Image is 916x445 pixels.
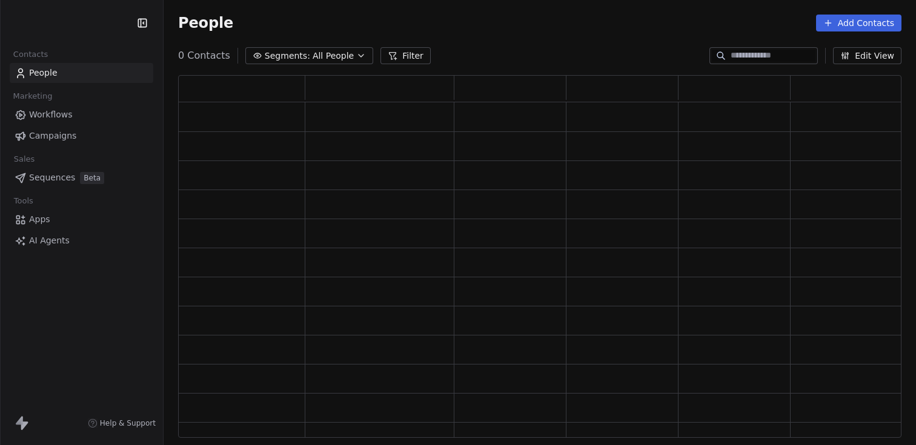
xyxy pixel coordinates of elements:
span: People [29,67,58,79]
span: Segments: [265,50,310,62]
a: People [10,63,153,83]
span: All People [313,50,354,62]
a: Campaigns [10,126,153,146]
a: Apps [10,209,153,229]
span: AI Agents [29,234,70,247]
span: Marketing [8,87,58,105]
span: Campaigns [29,130,76,142]
div: grid [179,102,903,438]
span: Sequences [29,171,75,184]
a: AI Agents [10,231,153,251]
button: Filter [380,47,431,64]
span: Tools [8,192,38,210]
span: Contacts [8,45,53,64]
span: 0 Contacts [178,48,230,63]
span: Help & Support [100,418,156,428]
span: Apps [29,213,50,226]
span: Beta [80,172,104,184]
a: Help & Support [88,418,156,428]
a: Workflows [10,105,153,125]
button: Add Contacts [816,15,901,31]
span: Sales [8,150,40,168]
span: Workflows [29,108,73,121]
span: People [178,14,233,32]
button: Edit View [833,47,901,64]
a: SequencesBeta [10,168,153,188]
